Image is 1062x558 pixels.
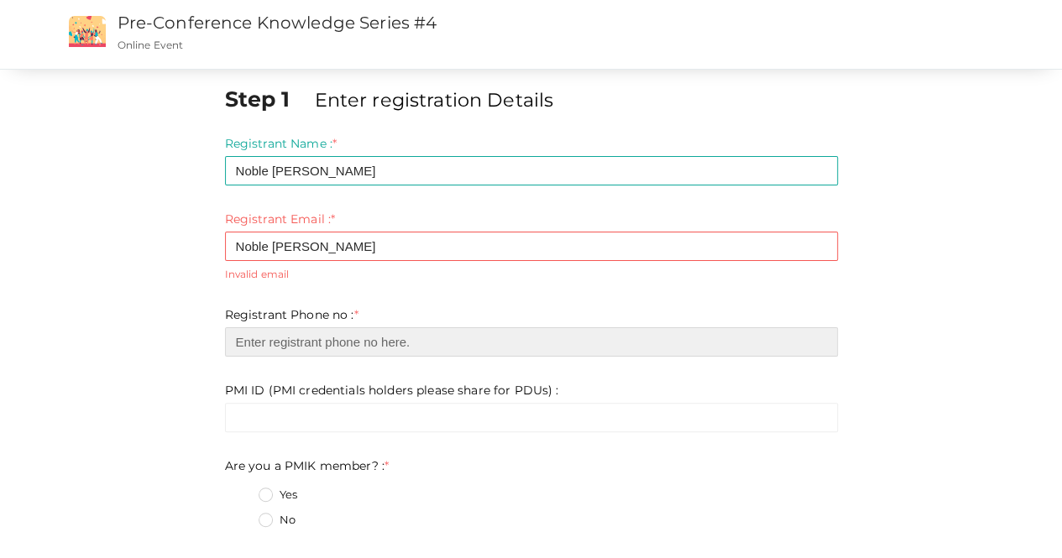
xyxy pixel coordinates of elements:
[225,135,337,152] label: Registrant Name :
[225,306,358,323] label: Registrant Phone no :
[225,211,336,227] label: Registrant Email :
[314,86,553,113] label: Enter registration Details
[259,487,297,503] label: Yes
[225,84,311,114] label: Step 1
[225,267,838,281] small: Invalid email
[225,232,838,261] input: Enter registrant email here.
[69,16,106,47] img: event2.png
[259,512,296,529] label: No
[118,13,437,33] a: Pre-Conference Knowledge Series #4
[225,457,390,474] label: Are you a PMIK member? :
[225,327,838,357] input: Enter registrant phone no here.
[118,38,649,52] p: Online Event
[225,382,559,399] label: PMI ID (PMI credentials holders please share for PDUs) :
[225,156,838,185] input: Enter registrant name here.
